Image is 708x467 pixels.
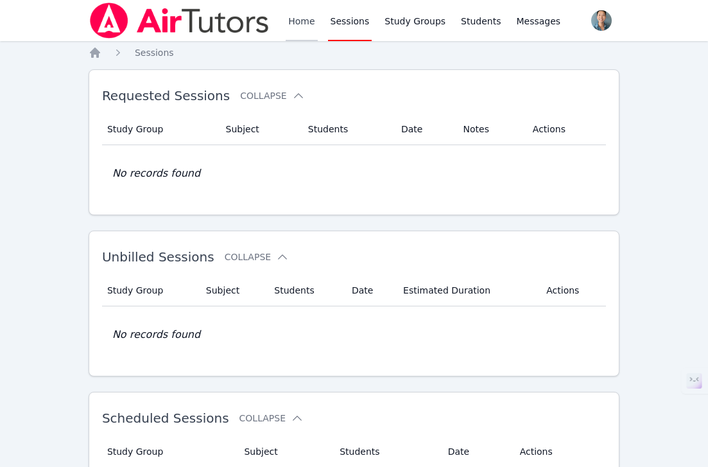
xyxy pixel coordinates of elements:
[539,275,606,306] th: Actions
[198,275,267,306] th: Subject
[456,114,525,145] th: Notes
[218,114,300,145] th: Subject
[102,145,606,202] td: No records found
[102,275,198,306] th: Study Group
[89,3,270,39] img: Air Tutors
[517,15,561,28] span: Messages
[102,306,606,363] td: No records found
[300,114,393,145] th: Students
[395,275,539,306] th: Estimated Duration
[225,251,289,263] button: Collapse
[525,114,606,145] th: Actions
[344,275,395,306] th: Date
[102,249,214,265] span: Unbilled Sessions
[266,275,344,306] th: Students
[393,114,456,145] th: Date
[239,412,304,425] button: Collapse
[102,114,218,145] th: Study Group
[102,88,230,103] span: Requested Sessions
[135,48,174,58] span: Sessions
[102,410,229,426] span: Scheduled Sessions
[135,46,174,59] a: Sessions
[89,46,619,59] nav: Breadcrumb
[240,89,304,102] button: Collapse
